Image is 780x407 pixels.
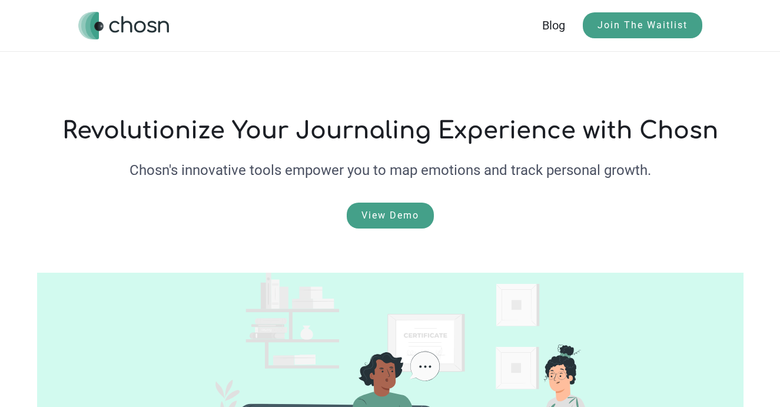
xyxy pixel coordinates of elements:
[37,118,744,144] h1: Revolutionize Your Journaling Experience with Chosn
[37,150,744,179] p: Chosn's innovative tools empower you to map emotions and track personal growth.
[78,12,169,39] a: home
[583,12,702,38] a: Join The Waitlist
[542,18,583,32] a: Blog
[347,203,434,229] a: View Demo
